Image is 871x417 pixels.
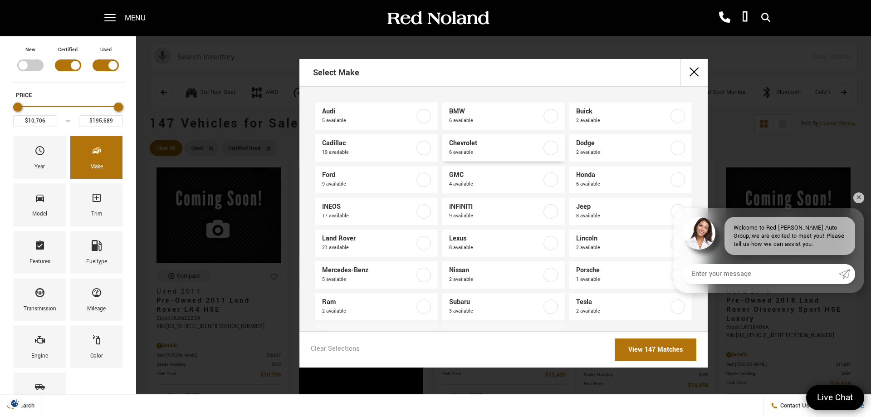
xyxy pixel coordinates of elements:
[70,325,122,368] div: ColorColor
[86,257,107,267] div: Fueltype
[14,136,66,179] div: YearYear
[449,298,542,307] span: Subaru
[315,103,438,130] a: Audi5 available
[576,139,669,148] span: Dodge
[315,261,438,289] a: Mercedes-Benz5 available
[449,107,542,116] span: BMW
[5,398,25,408] section: Click to Open Cookie Consent Modal
[683,217,715,250] img: Agent profile photo
[449,180,542,189] span: 4 available
[576,298,669,307] span: Tesla
[29,257,50,267] div: Features
[34,285,45,304] span: Transmission
[24,304,56,314] div: Transmission
[449,266,542,275] span: Nissan
[724,217,855,255] div: Welcome to Red [PERSON_NAME] Auto Group, we are excited to meet you! Please tell us how we can as...
[683,264,839,284] input: Enter your message
[14,278,66,321] div: TransmissionTransmission
[70,183,122,226] div: TrimTrim
[322,180,415,189] span: 9 available
[70,136,122,179] div: MakeMake
[569,293,692,320] a: Tesla2 available
[13,103,22,112] div: Minimum Price
[386,10,490,26] img: Red Noland Auto Group
[576,307,669,316] span: 2 available
[322,298,415,307] span: Ram
[16,91,120,99] h5: Price
[576,180,669,189] span: 6 available
[322,307,415,316] span: 2 available
[322,107,415,116] span: Audi
[778,402,809,410] span: Contact Us
[91,332,102,351] span: Color
[322,171,415,180] span: Ford
[58,45,78,54] label: Certified
[322,329,415,339] span: Toyota
[569,261,692,289] a: Porsche1 available
[576,171,669,180] span: Honda
[449,202,542,211] span: INFINITI
[576,202,669,211] span: Jeep
[100,45,112,54] label: Used
[34,238,45,257] span: Features
[615,339,696,361] a: View 147 Matches
[311,344,360,355] a: Clear Selections
[322,243,415,252] span: 21 available
[90,162,103,172] div: Make
[313,60,359,85] h2: Select Make
[839,264,855,284] a: Submit
[322,211,415,221] span: 17 available
[70,231,122,274] div: FueltypeFueltype
[812,392,858,404] span: Live Chat
[576,234,669,243] span: Lincoln
[449,211,542,221] span: 9 available
[576,116,669,125] span: 2 available
[576,243,669,252] span: 2 available
[14,231,66,274] div: FeaturesFeatures
[442,325,565,352] a: Volvo2 available
[449,307,542,316] span: 3 available
[34,190,45,209] span: Model
[449,329,542,339] span: Volvo
[322,139,415,148] span: Cadillac
[34,379,45,398] span: Bodystyle
[315,198,438,225] a: INEOS17 available
[14,373,66,415] div: BodystyleBodystyle
[315,134,438,162] a: Cadillac19 available
[315,293,438,320] a: Ram2 available
[34,143,45,162] span: Year
[569,166,692,193] a: Honda6 available
[442,103,565,130] a: BMW6 available
[449,148,542,157] span: 6 available
[91,209,102,219] div: Trim
[569,134,692,162] a: Dodge2 available
[449,171,542,180] span: GMC
[442,261,565,289] a: Nissan2 available
[322,202,415,211] span: INEOS
[576,275,669,284] span: 1 available
[34,332,45,351] span: Engine
[91,190,102,209] span: Trim
[806,385,864,410] a: Live Chat
[25,45,35,54] label: New
[569,198,692,225] a: Jeep8 available
[14,325,66,368] div: EngineEngine
[322,266,415,275] span: Mercedes-Benz
[680,59,708,86] button: close
[5,398,25,408] img: Opt-Out Icon
[322,116,415,125] span: 5 available
[14,183,66,226] div: ModelModel
[91,143,102,162] span: Make
[569,230,692,257] a: Lincoln2 available
[34,162,45,172] div: Year
[114,103,123,112] div: Maximum Price
[90,351,103,361] div: Color
[442,134,565,162] a: Chevrolet6 available
[87,304,106,314] div: Mileage
[576,211,669,221] span: 8 available
[322,148,415,157] span: 19 available
[322,234,415,243] span: Land Rover
[449,275,542,284] span: 2 available
[449,139,542,148] span: Chevrolet
[91,285,102,304] span: Mileage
